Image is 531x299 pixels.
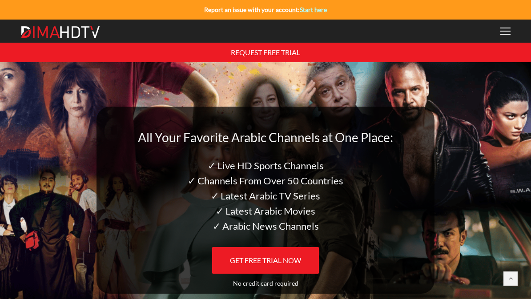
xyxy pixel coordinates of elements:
img: Dima HDTV [20,26,101,39]
span: All Your Favorite Arabic Channels at One Place: [138,130,393,145]
span: No credit card required [233,279,298,287]
span: ✓ Arabic News Channels [213,220,319,232]
span: ✓ Live HD Sports Channels [208,159,324,171]
a: Start here [300,6,327,13]
span: GET FREE TRIAL NOW [230,256,301,264]
a: Back to top [503,271,518,286]
span: ✓ Channels From Over 50 Countries [188,175,343,187]
span: ✓ Latest Arabic Movies [216,205,315,217]
a: GET FREE TRIAL NOW [212,247,319,274]
a: REQUEST FREE TRIAL [231,48,300,56]
span: ✓ Latest Arabic TV Series [211,190,320,202]
strong: Report an issue with your account: [204,6,327,13]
